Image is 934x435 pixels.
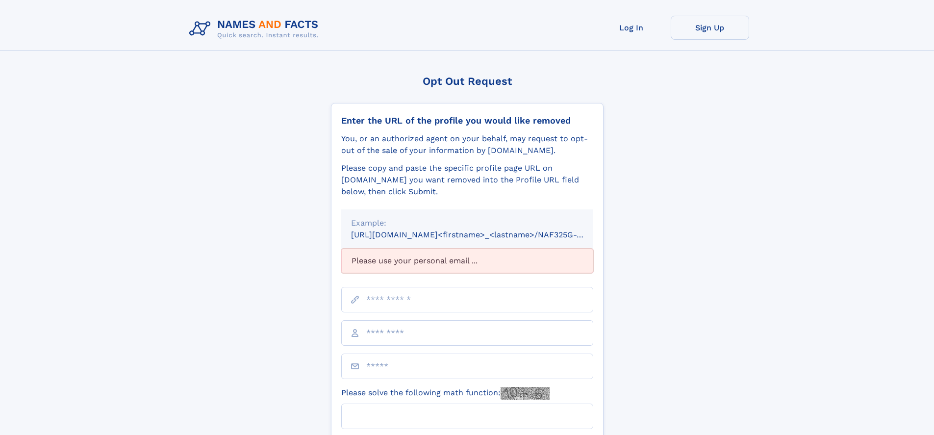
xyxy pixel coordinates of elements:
a: Log In [592,16,671,40]
small: [URL][DOMAIN_NAME]<firstname>_<lastname>/NAF325G-xxxxxxxx [351,230,612,239]
div: You, or an authorized agent on your behalf, may request to opt-out of the sale of your informatio... [341,133,593,156]
a: Sign Up [671,16,749,40]
div: Example: [351,217,583,229]
label: Please solve the following math function: [341,387,550,400]
img: Logo Names and Facts [185,16,327,42]
div: Opt Out Request [331,75,604,87]
div: Please use your personal email ... [341,249,593,273]
div: Please copy and paste the specific profile page URL on [DOMAIN_NAME] you want removed into the Pr... [341,162,593,198]
div: Enter the URL of the profile you would like removed [341,115,593,126]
